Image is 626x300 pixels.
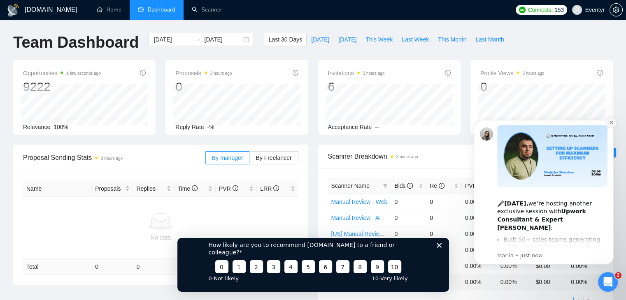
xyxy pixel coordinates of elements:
td: 0 [426,194,462,210]
span: filter [381,180,389,192]
span: Scanner Name [331,182,370,189]
div: 0 [480,79,545,95]
span: LRR [260,185,279,192]
td: 00:00:00 [175,259,216,275]
span: Last 30 Days [268,35,302,44]
time: 3 hours ago [396,155,418,159]
button: setting [610,3,623,16]
span: [DATE] [311,35,329,44]
span: Proposal Sending Stats [23,152,205,163]
span: user [574,7,580,13]
td: 0 [391,226,426,242]
span: Time [178,185,198,192]
th: Name [23,181,92,197]
span: 2 [615,272,621,279]
span: This Month [438,35,466,44]
th: Proposals [92,181,133,197]
span: By Freelancer [256,155,291,161]
span: Last Week [402,35,429,44]
span: info-circle [439,183,444,189]
iframe: Survey from GigRadar.io [177,238,449,292]
span: -- [375,124,379,130]
span: Invitations [328,68,385,78]
span: Reply Rate [175,124,204,130]
td: 0.00 % [497,274,533,290]
span: info-circle [597,70,603,76]
span: info-circle [233,185,238,191]
span: Scanner Breakdown [328,151,603,162]
td: Total [23,259,92,275]
img: upwork-logo.png [519,7,526,13]
td: 0 [133,259,174,275]
span: -% [207,124,214,130]
td: 0.00 % [568,274,603,290]
span: Replies [136,184,165,193]
span: info-circle [445,70,451,76]
span: By manager [212,155,243,161]
span: [DATE] [338,35,356,44]
button: [DATE] [307,33,334,46]
span: setting [610,7,622,13]
iframe: Intercom live chat [598,272,618,292]
span: info-circle [407,183,413,189]
div: No data [26,233,295,242]
td: 0 [391,210,426,226]
span: Re [430,182,444,189]
span: info-circle [293,70,298,76]
span: 100% [54,124,68,130]
time: 3 hours ago [210,71,232,76]
input: Start date [154,35,191,44]
td: $ 0.00 [532,274,568,290]
button: [DATE] [334,33,361,46]
span: PVR [219,185,238,192]
span: Last Month [475,35,504,44]
span: to [194,36,201,43]
button: This Month [433,33,471,46]
span: This Week [365,35,393,44]
a: homeHome [97,6,121,13]
time: 3 hours ago [522,71,544,76]
span: Relevance [23,124,50,130]
time: 3 hours ago [363,71,385,76]
time: 3 hours ago [101,156,123,161]
span: Opportunities [23,68,101,78]
a: [US] Manual Review - ALL [331,231,398,237]
span: Proposals [175,68,232,78]
button: This Week [361,33,397,46]
button: Last 30 Days [264,33,307,46]
span: Proposals [95,184,123,193]
span: Acceptance Rate [328,124,372,130]
span: Profile Views [480,68,545,78]
span: info-circle [140,70,146,76]
span: info-circle [192,185,198,191]
div: 9222 [23,79,101,95]
span: 153 [554,5,563,14]
td: 0 [92,259,133,275]
a: Manual Review - AI [331,215,381,221]
td: 0 [426,226,462,242]
th: Replies [133,181,174,197]
h1: Team Dashboard [13,33,139,52]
